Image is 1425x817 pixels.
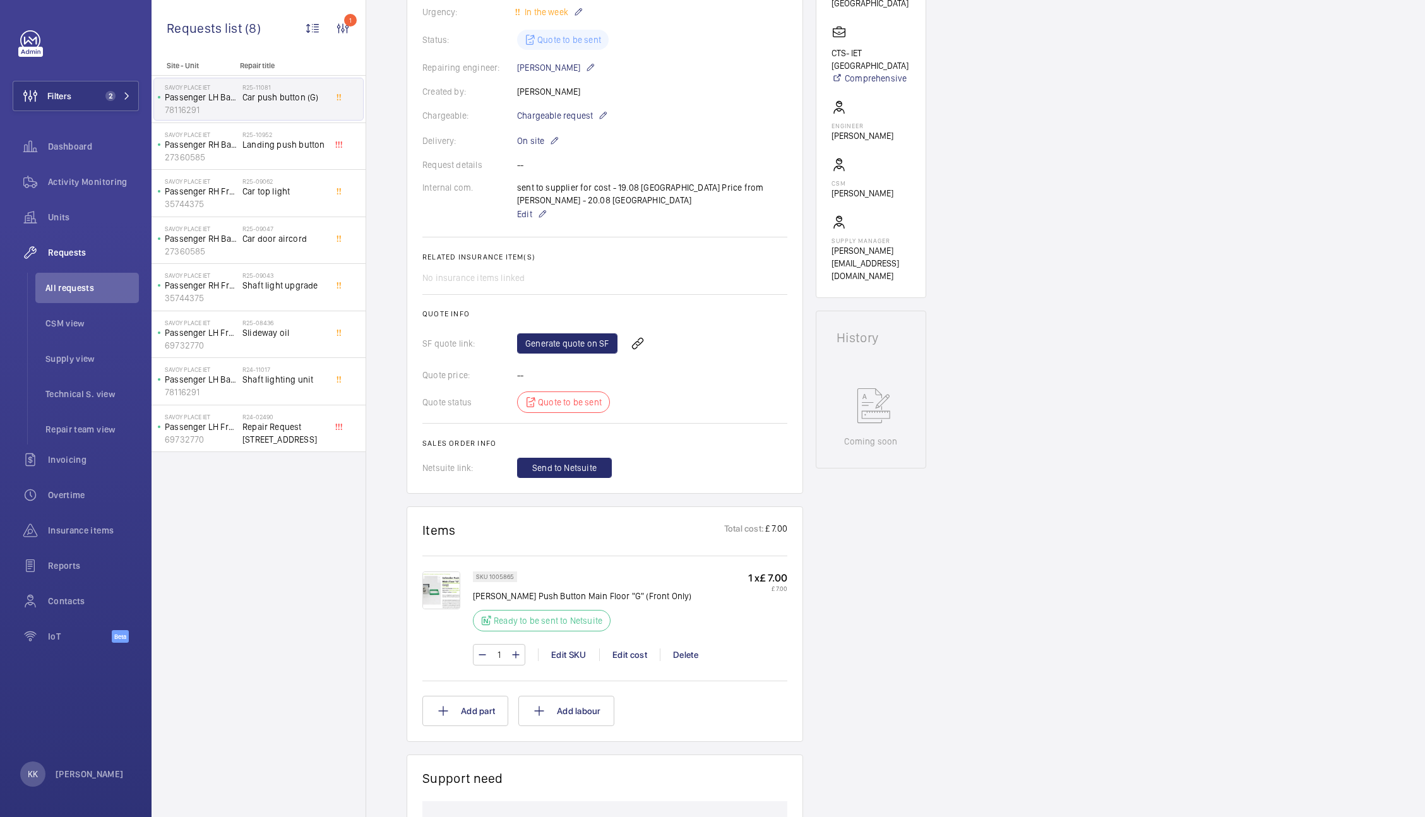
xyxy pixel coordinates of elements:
h2: R25-08436 [242,319,326,326]
span: 2 [105,91,116,101]
span: Dashboard [48,140,139,153]
span: Supply view [45,352,139,365]
p: Passenger RH Front [165,185,237,198]
p: SKU 1005865 [476,575,514,579]
span: Activity Monitoring [48,176,139,188]
span: Shaft light upgrade [242,279,326,292]
h2: Quote info [422,309,787,318]
p: 78116291 [165,104,237,116]
h2: R25-10952 [242,131,326,138]
div: Delete [660,648,711,661]
p: 35744375 [165,292,237,304]
h2: R25-09062 [242,177,326,185]
p: 27360585 [165,245,237,258]
p: Savoy Place IET [165,131,237,138]
span: Insurance items [48,524,139,537]
p: CTS- IET [GEOGRAPHIC_DATA] [832,47,910,72]
p: [PERSON_NAME] [832,187,893,200]
span: Filters [47,90,71,102]
button: Send to Netsuite [517,458,612,478]
div: Edit SKU [538,648,599,661]
span: All requests [45,282,139,294]
p: Site - Unit [152,61,235,70]
p: Savoy Place IET [165,177,237,185]
p: Savoy Place IET [165,225,237,232]
p: £ 7.00 [764,522,787,538]
h1: Support need [422,770,503,786]
span: Shaft lighting unit [242,373,326,386]
span: Car door aircord [242,232,326,245]
span: Contacts [48,595,139,607]
span: Reports [48,559,139,572]
span: Repair Request [STREET_ADDRESS] [242,420,326,446]
h2: R24-11017 [242,366,326,373]
a: Comprehensive [832,72,910,85]
p: Coming soon [844,435,897,448]
span: Edit [517,208,532,220]
p: Supply manager [832,237,910,244]
p: CSM [832,179,893,187]
p: 78116291 [165,386,237,398]
p: [PERSON_NAME] [517,60,595,75]
h2: R25-11081 [242,83,326,91]
p: 1 x £ 7.00 [748,571,787,585]
p: Passenger LH Back [165,373,237,386]
p: Engineer [832,122,893,129]
img: Y8pMvjKdlX8bjwyryqysyW8sksqhAV63JNfRaeaQK0py75G6.png [422,571,460,609]
h1: History [837,331,905,344]
span: Requests [48,246,139,259]
p: [PERSON_NAME] [56,768,124,780]
h2: Related insurance item(s) [422,253,787,261]
h2: R24-02490 [242,413,326,420]
p: On site [517,133,559,148]
span: Car push button (G) [242,91,326,104]
button: Add labour [518,696,614,726]
h1: Items [422,522,456,538]
span: Landing push button [242,138,326,151]
p: 69732770 [165,433,237,446]
p: £ 7.00 [748,585,787,592]
p: Savoy Place IET [165,366,237,373]
span: Send to Netsuite [532,462,597,474]
span: In the week [522,7,568,17]
span: Slideway oil [242,326,326,339]
p: 35744375 [165,198,237,210]
span: Units [48,211,139,224]
p: Savoy Place IET [165,83,237,91]
p: [PERSON_NAME] Push Button Main Floor "G" (Front Only) [473,590,692,602]
span: Beta [112,630,129,643]
a: Generate quote on SF [517,333,617,354]
p: Passenger RH Back [165,232,237,245]
p: Passenger LH Front [165,326,237,339]
button: Filters2 [13,81,139,111]
h2: R25-09047 [242,225,326,232]
span: Repair team view [45,423,139,436]
p: Passenger RH Back [165,138,237,151]
p: [PERSON_NAME][EMAIL_ADDRESS][DOMAIN_NAME] [832,244,910,282]
p: Savoy Place IET [165,413,237,420]
span: Requests list [167,20,245,36]
p: Savoy Place IET [165,319,237,326]
p: [PERSON_NAME] [832,129,893,142]
p: Passenger LH Back [165,91,237,104]
p: Passenger RH Front [165,279,237,292]
p: Repair title [240,61,323,70]
p: Ready to be sent to Netsuite [494,614,602,627]
span: CSM view [45,317,139,330]
div: Edit cost [599,648,660,661]
h2: R25-09043 [242,271,326,279]
p: Passenger LH Front [165,420,237,433]
p: 27360585 [165,151,237,164]
p: 69732770 [165,339,237,352]
span: Technical S. view [45,388,139,400]
span: Chargeable request [517,109,593,122]
button: Add part [422,696,508,726]
span: Overtime [48,489,139,501]
p: Total cost: [724,522,764,538]
span: IoT [48,630,112,643]
span: Invoicing [48,453,139,466]
p: KK [28,768,38,780]
p: Savoy Place IET [165,271,237,279]
h2: Sales order info [422,439,787,448]
span: Car top light [242,185,326,198]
